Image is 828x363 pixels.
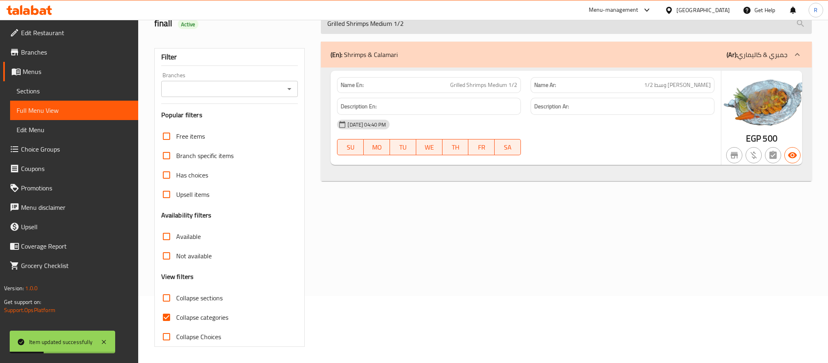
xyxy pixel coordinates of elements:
[4,297,41,307] span: Get support on:
[3,256,138,275] a: Grocery Checklist
[534,101,569,112] strong: Description Ar:
[21,164,132,173] span: Coupons
[344,121,389,129] span: [DATE] 04:40 PM
[176,312,228,322] span: Collapse categories
[21,183,132,193] span: Promotions
[468,139,495,155] button: FR
[495,139,521,155] button: SA
[419,141,439,153] span: WE
[321,13,812,34] input: search
[331,50,398,59] p: Shrimps & Calamari
[176,293,223,303] span: Collapse sections
[390,139,416,155] button: TU
[21,144,132,154] span: Choice Groups
[176,251,212,261] span: Not available
[21,203,132,212] span: Menu disclaimer
[176,332,221,342] span: Collapse Choices
[589,5,638,15] div: Menu-management
[178,21,199,28] span: Active
[676,6,730,15] div: [GEOGRAPHIC_DATA]
[284,83,295,95] button: Open
[161,211,212,220] h3: Availability filters
[17,106,132,115] span: Full Menu View
[176,151,234,160] span: Branch specific items
[10,81,138,101] a: Sections
[23,67,132,76] span: Menus
[341,141,360,153] span: SU
[498,141,518,153] span: SA
[21,28,132,38] span: Edit Restaurant
[446,141,466,153] span: TH
[161,49,298,66] div: Filter
[3,198,138,217] a: Menu disclaimer
[25,283,38,293] span: 1.0.0
[727,50,788,59] p: جمبري & كاليماري
[534,81,556,89] strong: Name Ar:
[364,139,390,155] button: MO
[721,71,802,131] img: mmw_638927736226900113
[763,131,777,146] span: 500
[3,62,138,81] a: Menus
[161,272,194,281] h3: View filters
[4,283,24,293] span: Version:
[727,49,737,61] b: (Ar):
[3,217,138,236] a: Upsell
[21,222,132,232] span: Upsell
[3,23,138,42] a: Edit Restaurant
[393,141,413,153] span: TU
[341,81,364,89] strong: Name En:
[442,139,469,155] button: TH
[337,139,364,155] button: SU
[178,19,199,29] div: Active
[17,125,132,135] span: Edit Menu
[416,139,442,155] button: WE
[321,42,812,68] div: (En): Shrimps & Calamari(Ar):جمبري & كاليماري
[472,141,491,153] span: FR
[17,86,132,96] span: Sections
[176,170,208,180] span: Has choices
[176,232,201,241] span: Available
[367,141,387,153] span: MO
[154,17,312,30] h2: finall
[4,305,55,315] a: Support.OpsPlatform
[450,81,517,89] span: Grilled Shrimps Medium 1/2
[29,338,93,346] div: Item updated successfully
[3,159,138,178] a: Coupons
[161,110,298,120] h3: Popular filters
[3,42,138,62] a: Branches
[765,147,781,163] button: Not has choices
[21,47,132,57] span: Branches
[176,190,209,199] span: Upsell items
[814,6,817,15] span: R
[176,131,205,141] span: Free items
[10,120,138,139] a: Edit Menu
[746,131,761,146] span: EGP
[746,147,762,163] button: Purchased item
[341,101,377,112] strong: Description En:
[331,49,342,61] b: (En):
[644,81,711,89] span: [PERSON_NAME] وسط 1/2
[10,101,138,120] a: Full Menu View
[321,68,812,181] div: (En): Shrimps & Calamari(Ar):جمبري & كاليماري
[3,236,138,256] a: Coverage Report
[784,147,801,163] button: Available
[3,178,138,198] a: Promotions
[3,139,138,159] a: Choice Groups
[21,241,132,251] span: Coverage Report
[21,261,132,270] span: Grocery Checklist
[726,147,742,163] button: Not branch specific item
